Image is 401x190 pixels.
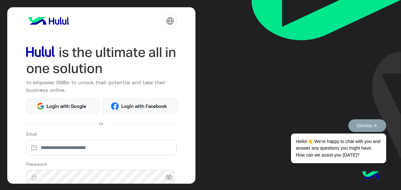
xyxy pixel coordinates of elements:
img: Facebook [111,102,119,110]
img: logo [26,15,72,27]
button: Login with Google [26,99,99,114]
img: Google [37,102,44,110]
img: tab [166,17,174,25]
img: email [26,145,42,151]
img: hulul-logo.png [360,165,382,187]
img: lock [26,174,42,181]
img: hululLoginTitle_EN.svg [26,44,177,76]
label: Password [26,161,47,167]
span: Login with Google [44,103,89,110]
button: Login with Facebook [102,99,178,114]
button: Dismiss ✕ [348,119,386,132]
span: Hello!👋 We're happy to chat with you and answer any questions you might have. How can we assist y... [291,134,386,163]
span: Login with Facebook [119,103,169,110]
span: visibility_off [166,172,177,183]
p: to empower SMBs to unlock their potential and take their business online. [26,79,177,94]
span: Or [99,120,103,127]
label: Email [26,131,37,137]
